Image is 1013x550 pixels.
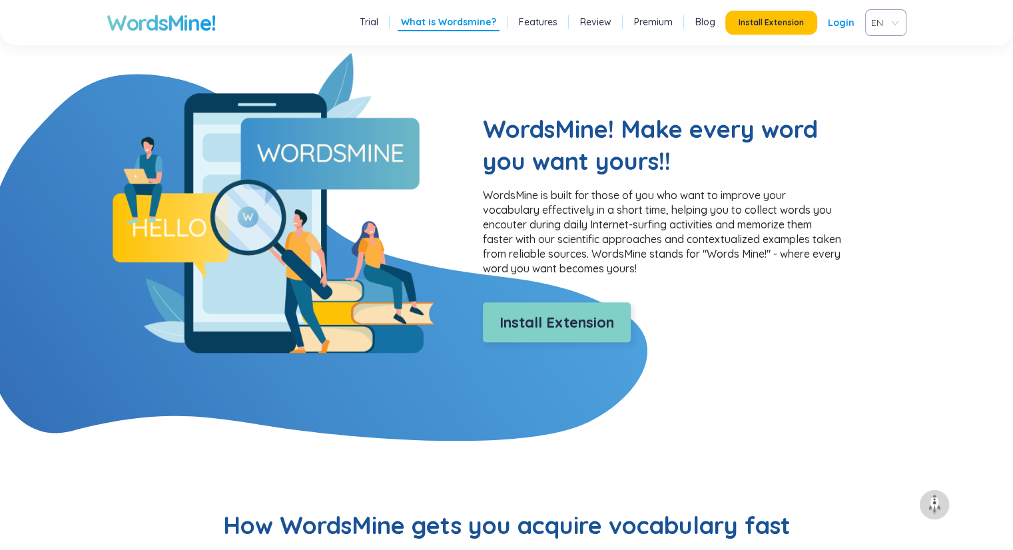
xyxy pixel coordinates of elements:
h2: WordsMine! Make every word you want yours!! [483,113,843,177]
a: Login [828,11,854,35]
img: What's WordsMine! [113,53,435,353]
a: Premium [634,15,673,29]
button: Install Extension [725,11,817,35]
span: VIE [871,13,895,33]
h2: How WordsMine gets you acquire vocabulary fast [107,509,906,541]
span: Install Extension [500,311,614,334]
p: WordsMine is built for those of you who want to improve your vocabulary effectively in a short ti... [483,188,843,276]
a: Trial [360,15,378,29]
a: What is Wordsmine? [401,15,496,29]
a: Blog [695,15,715,29]
span: Install Extension [739,17,804,28]
button: Install Extension [483,302,631,342]
a: Review [580,15,611,29]
a: WordsMine! [107,9,215,36]
a: Features [519,15,557,29]
img: to top [924,494,945,515]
